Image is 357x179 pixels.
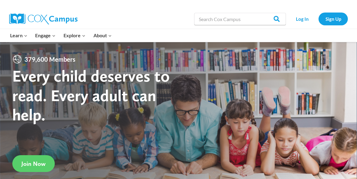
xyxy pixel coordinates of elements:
[10,31,27,39] span: Learn
[289,13,348,25] nav: Secondary Navigation
[12,155,55,172] a: Join Now
[194,13,286,25] input: Search Cox Campus
[35,31,56,39] span: Engage
[9,13,78,24] img: Cox Campus
[319,13,348,25] a: Sign Up
[12,66,170,124] strong: Every child deserves to read. Every adult can help.
[93,31,112,39] span: About
[64,31,86,39] span: Explore
[21,160,46,167] span: Join Now
[22,54,78,64] span: 379,600 Members
[289,13,315,25] a: Log In
[6,29,115,42] nav: Primary Navigation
